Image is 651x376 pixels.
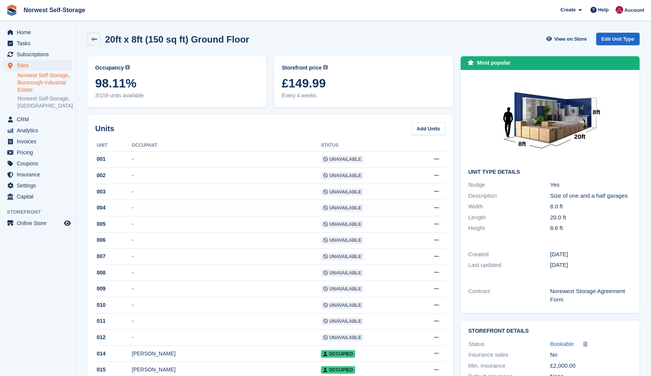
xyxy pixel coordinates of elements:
[468,213,550,222] div: Length
[282,92,445,100] span: Every 4 weeks
[95,155,132,163] div: 001
[468,328,632,334] h2: Storefront Details
[321,155,364,163] span: Unavailable
[321,285,364,293] span: Unavailable
[550,224,632,233] div: 8.6 ft
[95,64,124,72] span: Occupancy
[17,136,62,147] span: Invoices
[468,340,550,349] div: Status
[550,351,632,359] div: No
[560,6,576,14] span: Create
[132,350,321,358] div: [PERSON_NAME]
[17,158,62,169] span: Coupons
[7,208,76,216] span: Storefront
[17,49,62,60] span: Subscriptions
[550,202,632,211] div: 8.0 ft
[282,64,322,72] span: Storefront price
[17,38,62,49] span: Tasks
[321,236,364,244] span: Unavailable
[4,169,72,180] a: menu
[468,351,550,359] div: Insurance sales
[468,362,550,370] div: Min. insurance
[323,65,328,70] img: icon-info-grey-7440780725fd019a000dd9b08b2336e03edf1995a4989e88bcd33f0948082b44.svg
[95,252,132,260] div: 007
[468,202,550,211] div: Width
[95,188,132,196] div: 003
[18,72,72,94] a: Norwest Self-Storage, Burscough Industrial Estate
[4,125,72,136] a: menu
[95,76,259,90] span: 98.11%
[132,232,321,249] td: -
[4,147,72,158] a: menu
[550,192,632,200] div: Size of one and a half garages
[132,265,321,281] td: -
[95,366,132,374] div: 015
[412,122,445,135] a: Add Units
[95,123,114,134] h2: Units
[4,136,72,147] a: menu
[321,221,364,228] span: Unavailable
[4,38,72,49] a: menu
[132,330,321,346] td: -
[321,204,364,212] span: Unavailable
[4,180,72,191] a: menu
[468,192,550,200] div: Description
[21,4,88,16] a: Norwest Self-Storage
[63,219,72,228] a: Preview store
[95,285,132,293] div: 009
[132,140,321,152] th: Occupant
[95,204,132,212] div: 004
[468,169,632,175] h2: Unit Type details
[321,140,412,152] th: Status
[95,140,132,152] th: Unit
[17,125,62,136] span: Analytics
[550,362,632,370] div: £2,000.00
[95,171,132,179] div: 002
[105,34,249,44] h2: 20ft x 8ft (150 sq ft) Ground Floor
[17,169,62,180] span: Insurance
[132,366,321,374] div: [PERSON_NAME]
[17,180,62,191] span: Settings
[132,313,321,330] td: -
[624,6,644,14] span: Account
[596,33,640,45] a: Edit Unit Type
[321,172,364,179] span: Unavailable
[17,60,62,71] span: Sites
[477,59,511,67] div: Most popular
[4,114,72,125] a: menu
[321,253,364,260] span: Unavailable
[616,6,623,14] img: Daniel Grensinger
[17,27,62,38] span: Home
[554,35,587,43] span: View on Store
[17,191,62,202] span: Capital
[468,224,550,233] div: Height
[550,341,574,347] span: Bookable
[132,184,321,200] td: -
[321,301,364,309] span: Unavailable
[132,281,321,297] td: -
[132,151,321,168] td: -
[95,333,132,341] div: 012
[550,181,632,189] div: Yes
[468,261,550,270] div: Last updated
[468,250,550,259] div: Created
[17,218,62,228] span: Online Store
[125,65,130,70] img: icon-info-grey-7440780725fd019a000dd9b08b2336e03edf1995a4989e88bcd33f0948082b44.svg
[6,5,18,16] img: stora-icon-8386f47178a22dfd0bd8f6a31ec36ba5ce8667c1dd55bd0f319d3a0aa187defe.svg
[550,261,632,270] div: [DATE]
[550,250,632,259] div: [DATE]
[95,236,132,244] div: 006
[132,297,321,314] td: -
[18,95,72,109] a: Norwest Self-Storage, [GEOGRAPHIC_DATA]
[550,340,574,349] a: Bookable
[95,317,132,325] div: 011
[132,168,321,184] td: -
[321,317,364,325] span: Unavailable
[4,60,72,71] a: menu
[132,216,321,233] td: -
[4,158,72,169] a: menu
[321,188,364,196] span: Unavailable
[4,27,72,38] a: menu
[468,181,550,189] div: Nudge
[95,301,132,309] div: 010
